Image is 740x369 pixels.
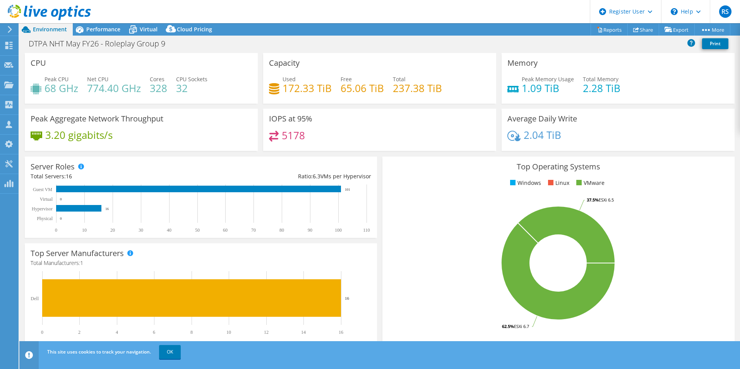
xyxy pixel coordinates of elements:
h3: Memory [507,59,538,67]
text: 50 [195,227,200,233]
text: 0 [60,217,62,220]
text: 12 [264,330,269,335]
span: Performance [86,26,120,33]
div: Total Servers: [31,172,201,181]
a: More [694,24,730,36]
h4: 328 [150,84,167,92]
a: Print [702,38,728,49]
text: 101 [345,188,350,191]
span: Peak Memory Usage [522,75,574,83]
tspan: 37.5% [587,197,599,203]
text: 70 [251,227,256,233]
h4: 237.38 TiB [393,84,442,92]
span: Environment [33,26,67,33]
span: RS [719,5,731,18]
li: Linux [546,179,569,187]
span: 6.3 [313,173,320,180]
text: 20 [110,227,115,233]
text: 80 [279,227,284,233]
h3: IOPS at 95% [269,114,312,123]
text: 2 [78,330,81,335]
h4: Total Manufacturers: [31,259,371,267]
text: 110 [363,227,370,233]
li: VMware [574,179,605,187]
h4: 172.33 TiB [283,84,332,92]
li: Windows [508,179,541,187]
span: Total [393,75,406,83]
h4: 32 [176,84,207,92]
h3: Top Operating Systems [388,162,729,171]
h3: Average Daily Write [507,114,577,123]
h4: 1.09 TiB [522,84,574,92]
span: Used [283,75,296,83]
h3: Server Roles [31,162,75,171]
text: 40 [167,227,171,233]
h3: Peak Aggregate Network Throughput [31,114,163,123]
text: 16 [339,330,343,335]
text: 4 [116,330,118,335]
text: 6 [153,330,155,335]
tspan: 62.5% [502,323,514,329]
text: 10 [226,330,231,335]
h4: 3.20 gigabits/s [45,131,113,139]
h4: 2.28 TiB [583,84,620,92]
span: 1 [80,259,83,266]
h4: 774.40 GHz [87,84,141,92]
text: 0 [60,197,62,201]
tspan: ESXi 6.5 [599,197,614,203]
text: Dell [31,296,39,301]
h4: 5178 [282,131,305,140]
text: 100 [335,227,342,233]
text: Physical [37,216,53,221]
text: Hypervisor [32,206,53,212]
h3: CPU [31,59,46,67]
a: Reports [591,24,628,36]
a: Export [659,24,695,36]
h4: 2.04 TiB [524,131,561,139]
text: 16 [345,296,349,301]
span: 16 [66,173,72,180]
text: 0 [41,330,43,335]
text: 10 [82,227,87,233]
div: Ratio: VMs per Hypervisor [201,172,371,181]
h1: DTPA NHT May FY26 - Roleplay Group 9 [25,39,177,48]
a: Share [627,24,659,36]
h4: 68 GHz [45,84,78,92]
h3: Capacity [269,59,300,67]
text: 30 [139,227,143,233]
text: 90 [308,227,312,233]
span: Virtual [140,26,158,33]
span: Net CPU [87,75,108,83]
h3: Top Server Manufacturers [31,249,124,258]
svg: \n [671,8,678,15]
span: Peak CPU [45,75,69,83]
text: 60 [223,227,228,233]
a: OK [159,345,181,359]
tspan: ESXi 6.7 [514,323,529,329]
span: Free [341,75,352,83]
text: 14 [301,330,306,335]
span: Cores [150,75,164,83]
span: This site uses cookies to track your navigation. [47,348,151,355]
span: CPU Sockets [176,75,207,83]
text: 0 [55,227,57,233]
text: Guest VM [33,187,52,192]
h4: 65.06 TiB [341,84,384,92]
text: Virtual [40,196,53,202]
text: 16 [105,207,109,211]
span: Cloud Pricing [177,26,212,33]
text: 8 [190,330,193,335]
span: Total Memory [583,75,618,83]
